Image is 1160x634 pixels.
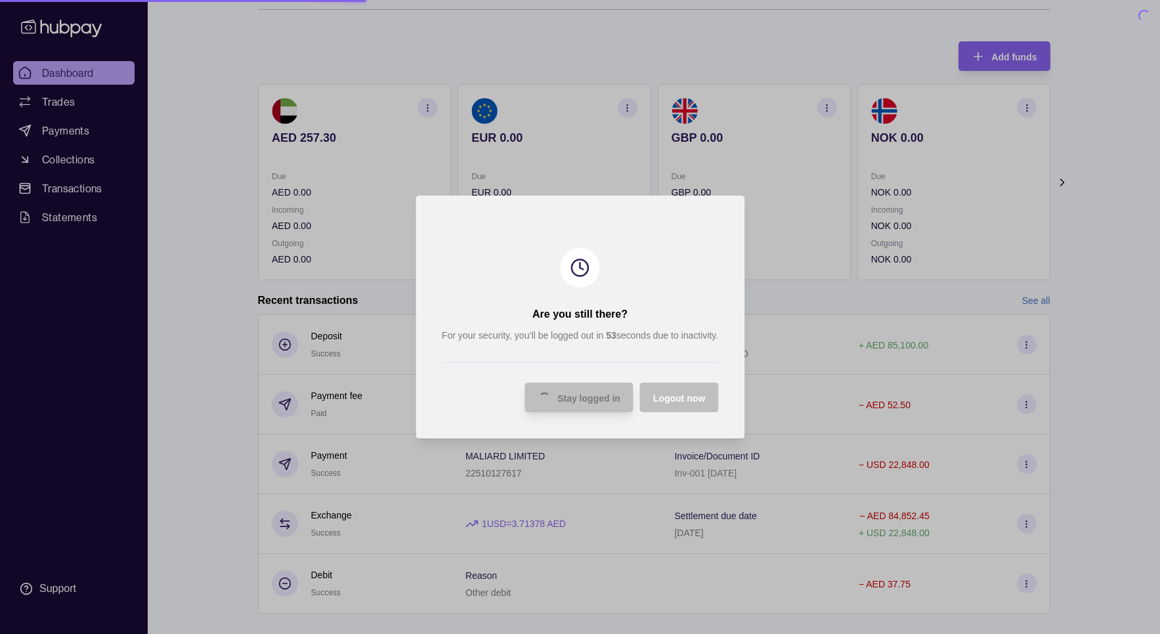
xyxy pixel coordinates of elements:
span: Stay logged in [557,393,620,404]
h2: Are you still there? [532,307,628,322]
button: Logout now [640,383,718,412]
button: Stay logged in [525,383,634,412]
strong: 53 [606,330,616,341]
span: Logout now [653,393,705,404]
p: For your security, you’ll be logged out in seconds due to inactivity. [442,328,718,343]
